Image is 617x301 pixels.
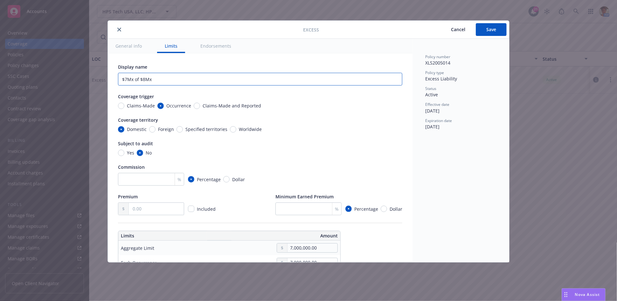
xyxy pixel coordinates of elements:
[425,70,444,75] span: Policy type
[230,126,236,133] input: Worldwide
[197,206,216,212] span: Included
[118,164,145,170] span: Commission
[129,203,184,215] input: 0.00
[390,206,402,212] span: Dollar
[118,231,207,241] th: Limits
[177,176,181,183] span: %
[185,126,227,133] span: Specified territories
[303,26,319,33] span: Excess
[275,194,334,200] span: Minimum Earned Premium
[203,102,261,109] span: Claims-Made and Reported
[146,149,152,156] span: No
[451,26,465,32] span: Cancel
[149,126,156,133] input: Foreign
[345,206,352,212] input: Percentage
[157,39,185,53] button: Limits
[425,124,440,130] span: [DATE]
[121,259,157,266] div: Each Occurrence
[118,103,124,109] input: Claims-Made
[381,206,387,212] input: Dollar
[425,108,440,114] span: [DATE]
[425,86,436,91] span: Status
[157,103,164,109] input: Occurrence
[476,23,507,36] button: Save
[127,126,147,133] span: Domestic
[118,93,154,99] span: Coverage trigger
[354,206,378,212] span: Percentage
[177,126,183,133] input: Specified territories
[115,26,123,33] button: close
[223,176,230,182] input: Dollar
[425,54,450,59] span: Policy number
[425,76,457,82] span: Excess Liability
[118,126,124,133] input: Domestic
[440,23,476,36] button: Cancel
[127,102,155,109] span: Claims-Made
[425,102,449,107] span: Effective date
[575,292,600,297] span: Nova Assist
[232,176,245,183] span: Dollar
[121,245,154,251] div: Aggregate Limit
[118,150,124,156] input: Yes
[486,26,496,32] span: Save
[425,60,450,66] span: XLS2005014
[118,194,138,200] span: Premium
[118,117,158,123] span: Coverage territory
[166,102,191,109] span: Occurrence
[288,243,337,252] input: 0.00
[335,206,339,212] span: %
[137,150,143,156] input: No
[193,39,239,53] button: Endorsements
[188,176,194,182] input: Percentage
[288,258,337,267] input: 0.00
[425,118,452,123] span: Expiration date
[194,103,200,109] input: Claims-Made and Reported
[118,64,147,70] span: Display name
[118,140,153,147] span: Subject to audit
[197,176,221,183] span: Percentage
[127,149,134,156] span: Yes
[562,289,570,301] div: Drag to move
[239,126,262,133] span: Worldwide
[562,288,606,301] button: Nova Assist
[232,231,340,241] th: Amount
[158,126,174,133] span: Foreign
[108,39,149,53] button: General info
[425,92,438,98] span: Active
